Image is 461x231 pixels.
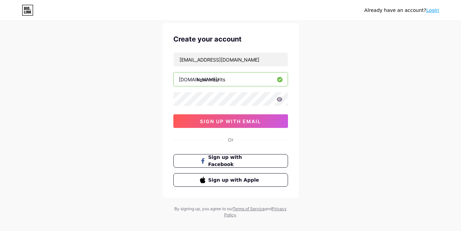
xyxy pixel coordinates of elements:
div: Already have an account? [364,7,439,14]
input: Email [174,53,288,66]
a: Login [426,7,439,13]
input: username [174,72,288,86]
span: sign up with email [200,118,261,124]
div: Or [228,136,233,143]
button: sign up with email [173,114,288,128]
button: Sign up with Facebook [173,154,288,168]
a: Terms of Service [233,206,265,211]
span: Sign up with Facebook [208,154,261,168]
div: By signing up, you agree to our and . [173,206,289,218]
span: Sign up with Apple [208,177,261,184]
div: Create your account [173,34,288,44]
div: [DOMAIN_NAME]/ [179,76,219,83]
button: Sign up with Apple [173,173,288,187]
